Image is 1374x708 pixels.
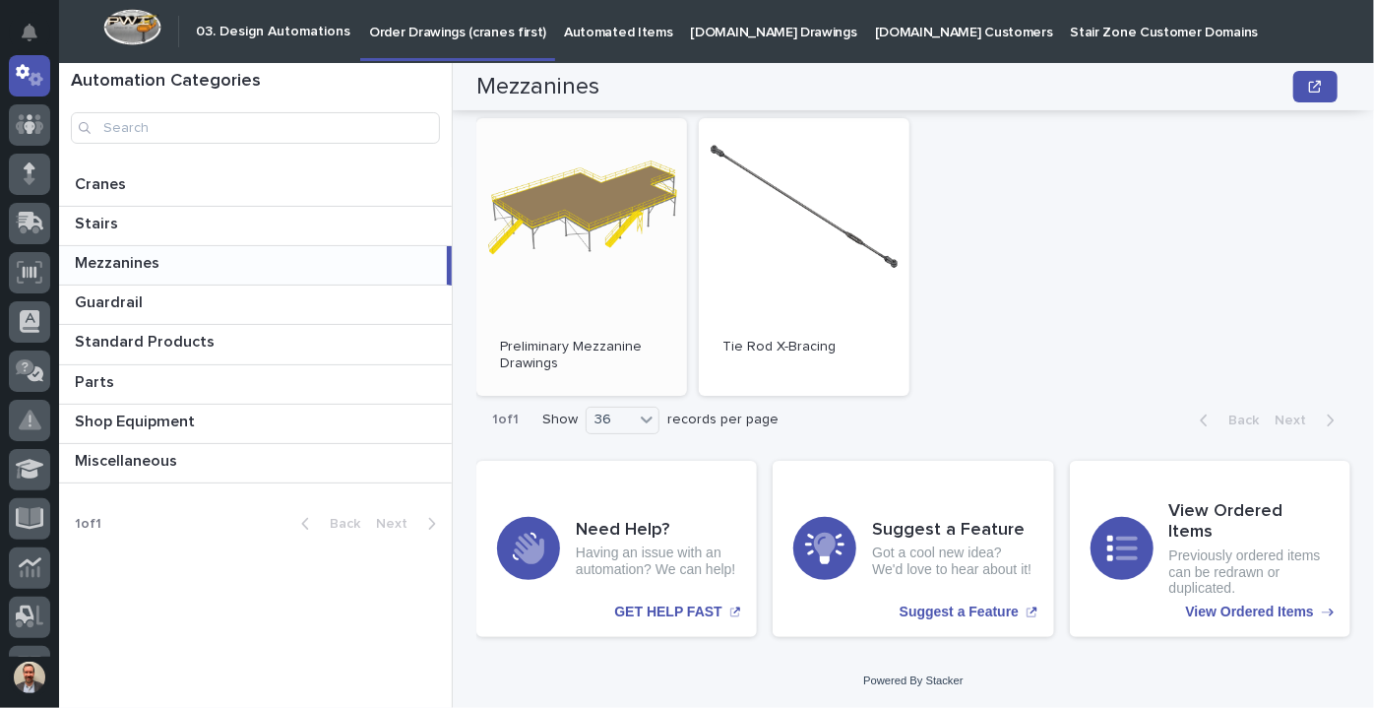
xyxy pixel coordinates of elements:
[542,412,578,428] p: Show
[476,461,757,638] a: GET HELP FAST
[59,325,452,364] a: Standard ProductsStandard Products
[476,73,599,101] h2: Mezzanines
[25,24,50,55] div: Notifications
[59,365,452,405] a: PartsParts
[587,410,634,430] div: 36
[376,517,419,531] span: Next
[75,329,219,352] p: Standard Products
[773,461,1053,638] a: Suggest a Feature
[71,71,440,93] h1: Automation Categories
[9,12,50,53] button: Notifications
[614,604,721,620] p: GET HELP FAST
[59,500,117,548] p: 1 of 1
[103,9,161,45] img: Workspace Logo
[71,112,440,144] input: Search
[476,396,534,444] p: 1 of 1
[1267,412,1350,429] button: Next
[59,405,452,444] a: Shop EquipmentShop Equipment
[872,545,1032,578] p: Got a cool new idea? We'd love to hear about it!
[59,167,452,207] a: CranesCranes
[75,369,118,392] p: Parts
[59,286,452,325] a: GuardrailGuardrail
[196,24,350,40] h2: 03. Design Automations
[1184,412,1267,429] button: Back
[59,444,452,483] a: MiscellaneousMiscellaneous
[1070,461,1350,638] a: View Ordered Items
[75,290,147,312] p: Guardrail
[900,604,1019,620] p: Suggest a Feature
[75,211,122,233] p: Stairs
[1186,604,1314,620] p: View Ordered Items
[667,412,779,428] p: records per page
[75,250,163,273] p: Mezzanines
[1169,547,1330,597] p: Previously ordered items can be redrawn or duplicated.
[863,675,963,686] a: Powered By Stacker
[722,339,886,355] p: Tie Rod X-Bracing
[368,515,452,533] button: Next
[500,339,663,372] p: Preliminary Mezzanine Drawings
[75,409,199,431] p: Shop Equipment
[318,517,360,531] span: Back
[9,657,50,698] button: users-avatar
[59,207,452,246] a: StairsStairs
[1275,414,1318,427] span: Next
[699,118,909,396] a: Tie Rod X-Bracing
[476,118,687,396] a: Preliminary Mezzanine Drawings
[576,520,736,542] h3: Need Help?
[75,171,130,194] p: Cranes
[75,448,181,471] p: Miscellaneous
[285,515,368,533] button: Back
[59,246,452,286] a: MezzaninesMezzanines
[872,520,1032,542] h3: Suggest a Feature
[1169,501,1330,544] h3: View Ordered Items
[576,545,736,578] p: Having an issue with an automation? We can help!
[1217,414,1259,427] span: Back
